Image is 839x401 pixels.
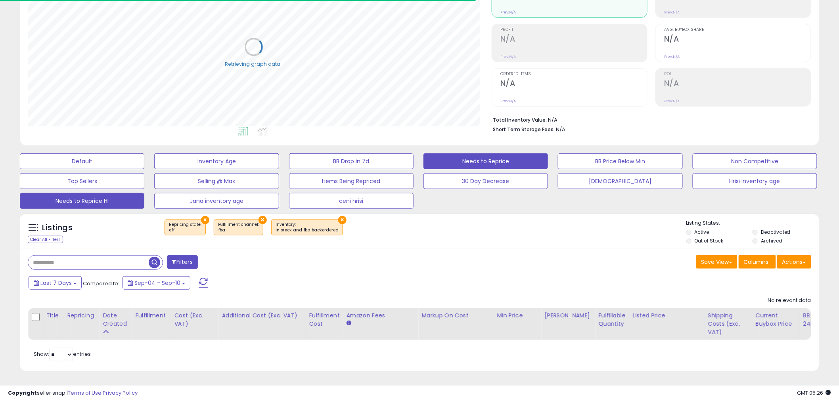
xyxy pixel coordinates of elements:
[664,34,811,45] h2: N/A
[500,28,647,32] span: Profit
[169,227,201,233] div: off
[423,173,548,189] button: 30 Day Decrease
[708,311,749,336] div: Shipping Costs (Exc. VAT)
[46,311,60,320] div: Title
[123,276,190,290] button: Sep-04 - Sep-10
[103,389,138,397] a: Privacy Policy
[218,222,259,233] span: Fulfillment channel :
[103,311,128,328] div: Date Created
[421,311,490,320] div: Markup on Cost
[493,126,555,133] b: Short Term Storage Fees:
[28,236,63,243] div: Clear All Filters
[696,255,737,269] button: Save View
[664,54,680,59] small: Prev: N/A
[761,229,791,235] label: Deactivated
[768,297,811,304] div: No relevant data
[276,222,339,233] span: Inventory :
[20,193,144,209] button: Needs to Reprice HI
[418,308,494,340] th: The percentage added to the cost of goods (COGS) that forms the calculator for Min & Max prices.
[423,153,548,169] button: Needs to Reprice
[289,173,414,189] button: Items Being Repriced
[225,61,283,68] div: Retrieving graph data..
[664,79,811,90] h2: N/A
[154,193,279,209] button: Jana inventory age
[20,173,144,189] button: Top Sellers
[309,311,339,328] div: Fulfillment Cost
[558,153,682,169] button: BB Price Below Min
[338,216,347,224] button: ×
[154,153,279,169] button: Inventory Age
[68,389,102,397] a: Terms of Use
[633,311,701,320] div: Listed Price
[20,153,144,169] button: Default
[500,34,647,45] h2: N/A
[34,350,91,358] span: Show: entries
[664,99,680,103] small: Prev: N/A
[556,126,565,133] span: N/A
[744,258,769,266] span: Columns
[174,311,215,328] div: Cost (Exc. VAT)
[8,390,138,397] div: seller snap | |
[289,153,414,169] button: BB Drop in 7d
[500,10,516,15] small: Prev: N/A
[500,79,647,90] h2: N/A
[500,54,516,59] small: Prev: N/A
[664,72,811,76] span: ROI
[289,193,414,209] button: ceni hrisi
[8,389,37,397] strong: Copyright
[500,72,647,76] span: Ordered Items
[134,279,180,287] span: Sep-04 - Sep-10
[276,227,339,233] div: in stock and fba backordered
[803,311,832,328] div: BB Share 24h.
[493,116,547,123] b: Total Inventory Value:
[218,227,259,233] div: fba
[42,222,73,233] h5: Listings
[135,311,167,320] div: Fulfillment
[695,229,709,235] label: Active
[664,28,811,32] span: Avg. Buybox Share
[558,173,682,189] button: [DEMOGRAPHIC_DATA]
[346,320,351,327] small: Amazon Fees.
[797,389,831,397] span: 2025-09-18 05:26 GMT
[664,10,680,15] small: Prev: N/A
[497,311,538,320] div: Min Price
[777,255,811,269] button: Actions
[83,280,119,287] span: Compared to:
[739,255,776,269] button: Columns
[756,311,797,328] div: Current Buybox Price
[201,216,209,224] button: ×
[29,276,82,290] button: Last 7 Days
[169,222,201,233] span: Repricing state :
[67,311,96,320] div: Repricing
[598,311,626,328] div: Fulfillable Quantity
[493,115,805,124] li: N/A
[167,255,198,269] button: Filters
[346,311,415,320] div: Amazon Fees
[222,311,302,320] div: Additional Cost (Exc. VAT)
[686,220,819,227] p: Listing States:
[259,216,267,224] button: ×
[500,99,516,103] small: Prev: N/A
[154,173,279,189] button: Selling @ Max
[761,237,782,244] label: Archived
[693,173,817,189] button: Hrisi inventory age
[40,279,72,287] span: Last 7 Days
[544,311,592,320] div: [PERSON_NAME]
[695,237,724,244] label: Out of Stock
[693,153,817,169] button: Non Competitive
